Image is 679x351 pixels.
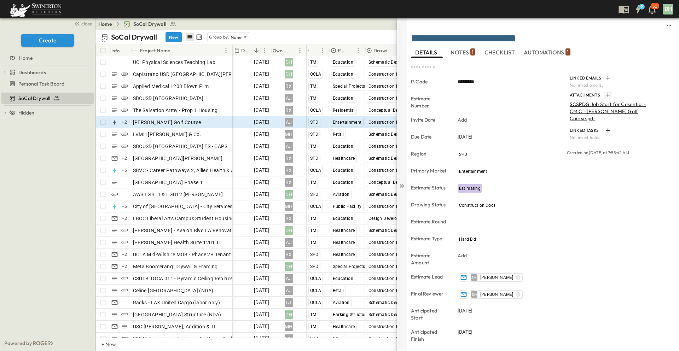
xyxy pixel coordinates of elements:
[368,240,406,245] span: Construction Docs
[411,116,448,123] p: Invite Date
[285,250,293,259] div: BX
[120,118,129,127] div: + 2
[368,168,406,173] span: Construction Docs
[459,203,495,208] span: Construction Docs
[652,4,657,9] p: 30
[368,120,406,125] span: Construction Docs
[133,143,228,150] span: SBCUSD [GEOGRAPHIC_DATA] ES - CAPS
[254,274,269,282] span: [DATE]
[368,72,406,77] span: Construction Docs
[111,32,157,42] p: SoCal Drywall
[285,70,293,78] div: DH
[133,263,218,270] span: Meta Boomerang: Drywall & Framing
[333,288,344,293] span: Retail
[172,47,179,54] button: Sort
[254,130,269,138] span: [DATE]
[285,106,293,115] div: BX
[8,2,63,17] img: 6c363589ada0b36f064d841b69d3a419a338230e66bb0a533688fa5cc3e9e735.png
[254,142,269,150] span: [DATE]
[285,262,293,271] div: DH
[318,46,327,55] button: Menu
[254,238,269,246] span: [DATE]
[133,119,201,126] span: [PERSON_NAME] Golf Course
[98,21,181,28] nav: breadcrumbs
[81,20,92,27] span: close
[310,168,321,173] span: OCLA
[254,334,269,343] span: [DATE]
[133,215,234,222] span: LBCC Liberal Arts Campus Student Housing
[310,312,317,317] span: TM
[310,228,317,233] span: TM
[110,45,131,56] div: Info
[310,60,317,65] span: TM
[231,34,242,41] p: None
[120,166,129,175] div: + 3
[411,95,448,109] p: Estimate Number
[310,324,317,329] span: TM
[253,47,260,54] button: Sort
[570,101,659,122] p: SCSPDG Job Start for Cosential - CMiC - [PERSON_NAME] Golf Course.pdf
[254,202,269,210] span: [DATE]
[285,154,293,163] div: BX
[98,21,112,28] a: Home
[133,95,204,102] span: SBCUSD [GEOGRAPHIC_DATA]
[254,250,269,258] span: [DATE]
[310,72,321,77] span: OCLA
[111,41,120,60] div: Info
[333,192,350,197] span: Aviation
[338,47,345,54] p: Primary Market
[18,95,50,102] span: SoCal Drywall
[254,154,269,162] span: [DATE]
[310,204,321,209] span: OCLA
[333,84,365,89] span: Special Projects
[368,192,405,197] span: Schematic Design
[368,336,406,341] span: Construction Docs
[254,94,269,102] span: [DATE]
[133,83,209,90] span: Applied Medical L203 Blown Film
[310,276,321,281] span: OCLA
[368,204,406,209] span: Construction Docs
[285,322,293,331] div: MH
[133,167,274,174] span: SBVC - Career Pathways 2, Allied Health & Aeronautics Bldg's
[311,47,318,54] button: Sort
[254,214,269,222] span: [DATE]
[288,47,296,54] button: Sort
[368,132,405,137] span: Schematic Design
[458,328,472,335] span: [DATE]
[285,118,293,127] div: AJ
[285,286,293,295] div: AJ
[285,178,293,187] div: BX
[133,179,203,186] span: [GEOGRAPHIC_DATA] Phase 1
[133,203,253,210] span: City of [GEOGRAPHIC_DATA] - City Services Building
[285,82,293,90] div: BX
[368,312,405,317] span: Schematic Design
[333,276,354,281] span: Education
[310,156,319,161] span: SPD
[310,288,321,293] span: OCLA
[570,92,602,98] p: ATTACHMENTS
[296,46,304,55] button: Menu
[368,96,406,101] span: Construction Docs
[480,292,513,297] span: [PERSON_NAME]
[120,154,129,163] div: + 2
[411,252,448,266] p: Estimate Amount
[254,286,269,294] span: [DATE]
[310,192,319,197] span: SPD
[368,216,410,221] span: Design Development
[333,120,362,125] span: Entertainment
[285,310,293,319] div: DH
[120,262,129,271] div: + 2
[254,58,269,66] span: [DATE]
[459,152,468,157] span: SPD
[415,49,439,55] span: DETAILS
[222,46,230,55] button: Menu
[133,323,216,330] span: USC [PERSON_NAME], Addition & TI
[209,34,229,41] p: Group by:
[285,166,293,175] div: BX
[333,252,355,257] span: Healthcare
[285,226,293,235] div: DH
[273,41,286,60] div: Owner
[195,33,203,41] button: kanban view
[310,216,317,221] span: TM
